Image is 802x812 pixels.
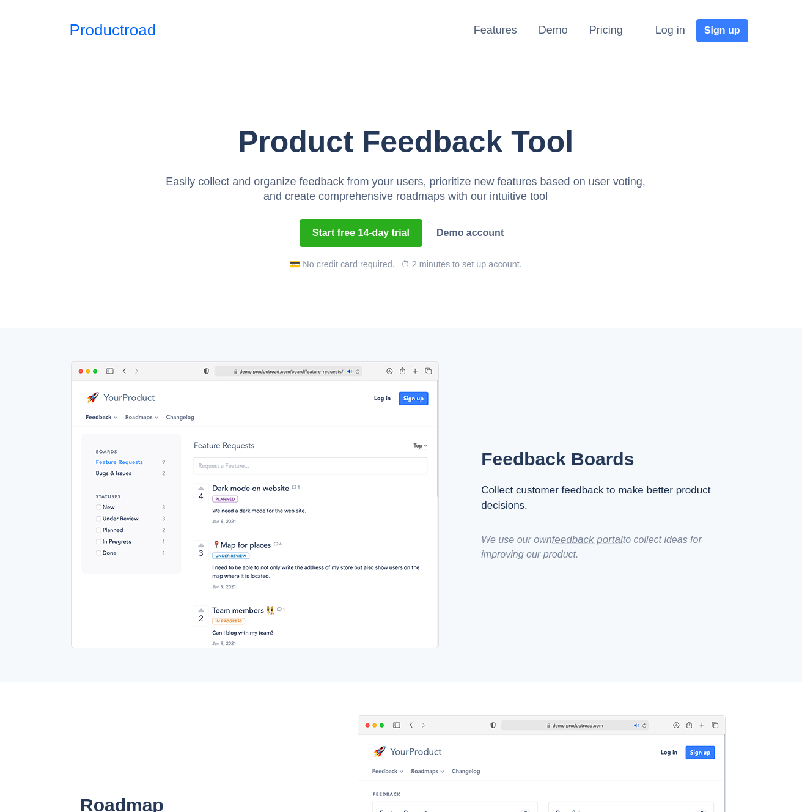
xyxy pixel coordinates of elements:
[696,19,748,42] button: Sign up
[70,18,156,42] a: Productroad
[552,534,623,545] a: feedback portal
[481,482,719,514] div: Collect customer feedback to make better product decisions.
[161,174,650,204] p: Easily collect and organize feedback from your users, prioritize new features based on user votin...
[589,24,623,36] a: Pricing
[481,532,719,563] div: We use our own to collect ideas for improving our product.
[647,18,693,43] button: Log in
[429,221,512,245] a: Demo account
[401,259,522,269] span: ⏱ 2 minutes to set up account.
[300,219,422,247] button: Start free 14-day trial
[481,448,719,470] h2: Feedback Boards
[539,24,568,36] a: Demo
[71,361,439,648] img: Productroad Feedback Board
[161,125,650,159] h1: Product Feedback Tool
[289,259,394,269] span: 💳 No credit card required.
[474,24,517,36] a: Features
